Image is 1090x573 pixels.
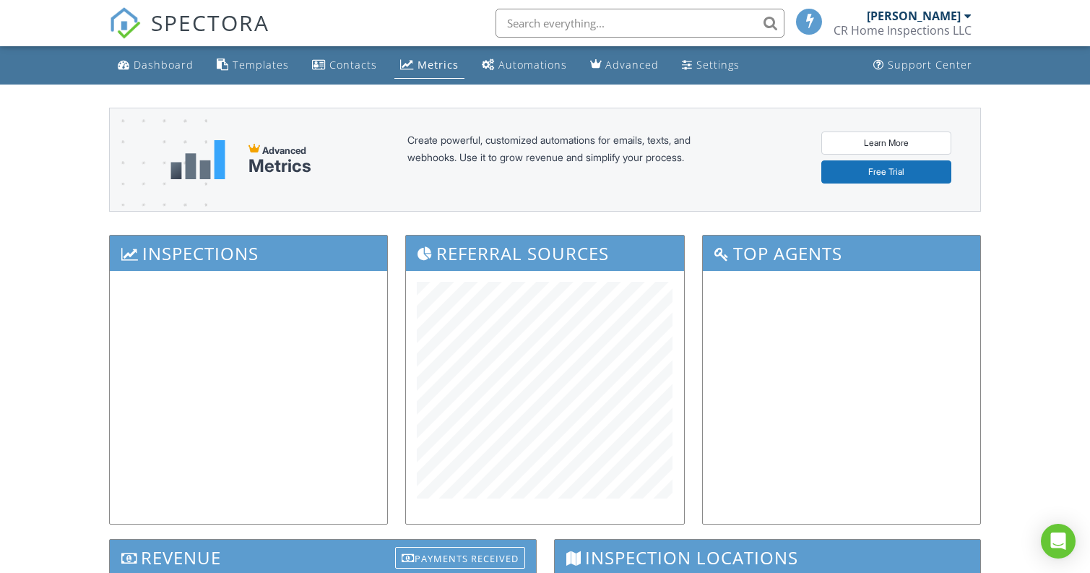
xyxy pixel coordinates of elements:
a: Support Center [868,52,978,79]
a: Learn More [821,132,951,155]
input: Search everything... [496,9,784,38]
a: Advanced [584,52,665,79]
a: Settings [676,52,745,79]
a: Payments Received [395,543,525,567]
div: Templates [233,58,289,72]
img: advanced-banner-bg-f6ff0eecfa0ee76150a1dea9fec4b49f333892f74bc19f1b897a312d7a1b2ff3.png [110,108,207,268]
div: Dashboard [134,58,194,72]
div: Metrics [418,58,459,72]
a: SPECTORA [109,20,269,50]
span: SPECTORA [151,7,269,38]
div: CR Home Inspections LLC [834,23,972,38]
div: Automations [498,58,567,72]
a: Metrics [394,52,464,79]
a: Templates [211,52,295,79]
a: Automations (Basic) [476,52,573,79]
div: Settings [696,58,740,72]
img: The Best Home Inspection Software - Spectora [109,7,141,39]
a: Dashboard [112,52,199,79]
a: Contacts [306,52,383,79]
div: Create powerful, customized automations for emails, texts, and webhooks. Use it to grow revenue a... [407,132,725,188]
div: Payments Received [395,547,525,569]
h3: Inspections [110,236,387,271]
div: Support Center [888,58,972,72]
h3: Top Agents [703,236,980,271]
div: Advanced [605,58,659,72]
h3: Referral Sources [406,236,683,271]
div: [PERSON_NAME] [867,9,961,23]
div: Metrics [248,156,311,176]
div: Open Intercom Messenger [1041,524,1076,559]
a: Free Trial [821,160,951,184]
img: metrics-aadfce2e17a16c02574e7fc40e4d6b8174baaf19895a402c862ea781aae8ef5b.svg [170,140,225,179]
div: Contacts [329,58,377,72]
span: Advanced [262,145,306,156]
